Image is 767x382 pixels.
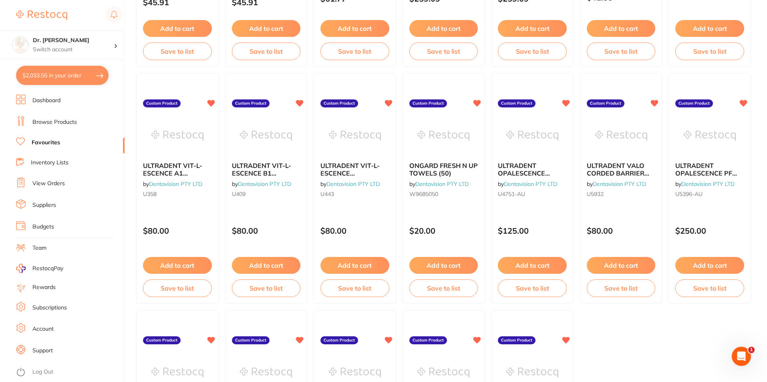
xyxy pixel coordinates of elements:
button: Add to cart [587,20,656,37]
button: Add to cart [232,20,301,37]
img: ULTRADENT OPALESCENCE BOOST 40% [506,115,558,156]
button: Save to list [587,279,656,297]
button: Save to list [409,42,478,60]
span: W9685050 [409,190,438,198]
button: Add to cart [320,257,389,274]
a: RestocqPay [16,264,63,273]
button: Add to cart [675,257,744,274]
button: Save to list [675,42,744,60]
img: Restocq Logo [16,10,67,20]
button: Save to list [320,42,389,60]
a: Rewards [32,283,56,291]
span: 1 [748,347,755,353]
button: Add to cart [232,257,301,274]
a: Inventory Lists [31,159,68,167]
p: $80.00 [232,226,301,235]
label: Custom Product [232,336,270,344]
span: U4751-AU [498,190,525,198]
label: Custom Product [675,99,713,107]
img: RestocqPay [16,264,26,273]
a: Dashboard [32,97,60,105]
span: by [675,180,735,188]
img: ONGARD FRESH N UP TOWELS (50) [417,115,469,156]
b: ULTRADENT OPALESCENCE PF 10% REGULAR REFILL SYRINGES 1.2ML (40) [675,162,744,177]
label: Custom Product [320,99,358,107]
button: Save to list [143,279,212,297]
span: RestocqPay [32,265,63,273]
button: Add to cart [587,257,656,274]
b: ULTRADENT VIT-L- ESCENCE B1 DENTINE SYRINGE 2.5G (1) [232,162,301,177]
p: $80.00 [320,226,389,235]
b: ULTRADENT OPALESCENCE BOOST 40% [498,162,567,177]
label: Custom Product [409,99,447,107]
button: Add to cart [143,257,212,274]
button: Add to cart [409,20,478,37]
button: Add to cart [320,20,389,37]
label: Custom Product [498,99,535,107]
span: by [320,180,380,188]
iframe: Intercom live chat [732,347,751,366]
label: Custom Product [587,99,624,107]
a: Subscriptions [32,304,67,312]
span: by [587,180,646,188]
span: U409 [232,190,246,198]
span: ULTRADENT VIT-L- ESCENCE A1 DENTINE SYRINGE 2.5G (1) [143,162,202,192]
span: by [498,180,557,188]
img: Dr. Kim Carr [12,37,28,53]
p: Switch account [33,46,114,54]
span: ONGARD FRESH N UP TOWELS (50) [409,162,478,177]
span: U5932 [587,190,604,198]
button: Save to list [232,279,301,297]
span: ULTRADENT VIT-L- ESCENCE [PERSON_NAME] ENAMEL 2.5G (1) [320,162,380,192]
b: ULTRADENT VIT-L- ESCENCE A1 DENTINE SYRINGE 2.5G (1) [143,162,212,177]
span: U358 [143,190,157,198]
img: ULTRADENT VIT-L- ESCENCE A1 DENTINE SYRINGE 2.5G (1) [151,115,203,156]
a: Dentavision PTY LTD [238,180,291,188]
button: Add to cart [143,20,212,37]
button: Add to cart [498,20,567,37]
h4: Dr. Kim Carr [33,36,114,44]
a: Suppliers [32,201,56,209]
span: U5396-AU [675,190,703,198]
p: $250.00 [675,226,744,235]
button: Add to cart [498,257,567,274]
b: ONGARD FRESH N UP TOWELS (50) [409,162,478,177]
span: ULTRADENT VIT-L- ESCENCE B1 DENTINE SYRINGE 2.5G (1) [232,162,291,192]
button: Save to list [232,42,301,60]
button: Save to list [498,42,567,60]
label: Custom Product [320,336,358,344]
a: Log Out [32,368,53,376]
span: ULTRADENT OPALESCENCE BOOST 40% [498,162,550,184]
button: Save to list [587,42,656,60]
label: Custom Product [498,336,535,344]
img: ULTRADENT VALO CORDED BARRIER SLEEVE REFILL(500) [595,115,647,156]
span: by [409,180,469,188]
a: Favourites [32,139,60,147]
label: Custom Product [409,336,447,344]
a: Account [32,325,54,333]
a: View Orders [32,180,65,188]
span: ULTRADENT VALO CORDED BARRIER SLEEVE REFILL(500) [587,162,651,184]
label: Custom Product [143,99,181,107]
a: Dentavision PTY LTD [149,180,202,188]
b: ULTRADENT VALO CORDED BARRIER SLEEVE REFILL(500) [587,162,656,177]
button: Add to cart [675,20,744,37]
span: U443 [320,190,334,198]
a: Budgets [32,223,54,231]
p: $80.00 [587,226,656,235]
a: Support [32,347,53,355]
img: ULTRADENT OPALESCENCE PF 10% REGULAR REFILL SYRINGES 1.2ML (40) [684,115,736,156]
a: Dentavision PTY LTD [681,180,735,188]
a: Dentavision PTY LTD [593,180,646,188]
p: $20.00 [409,226,478,235]
span: by [143,180,202,188]
label: Custom Product [143,336,181,344]
b: ULTRADENT VIT-L- ESCENCE PEARL FROST ENAMEL 2.5G (1) [320,162,389,177]
button: Save to list [498,279,567,297]
button: Add to cart [409,257,478,274]
button: Log Out [16,366,122,379]
img: ULTRADENT VIT-L- ESCENCE B1 DENTINE SYRINGE 2.5G (1) [240,115,292,156]
a: Dentavision PTY LTD [504,180,557,188]
p: $125.00 [498,226,567,235]
a: Browse Products [32,118,77,126]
